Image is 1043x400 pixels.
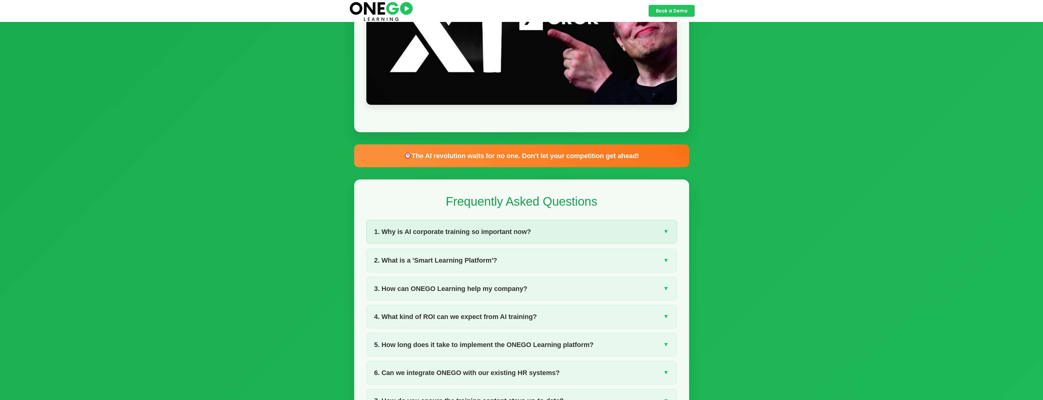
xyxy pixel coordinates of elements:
[366,195,677,208] h2: Frequently Asked Questions
[663,227,669,236] span: ▼
[649,5,695,17] a: Book a Demo
[663,312,669,321] span: ▼
[374,226,531,237] span: 1. Why is AI corporate training so important now?
[374,283,527,294] span: 3. How can ONEGO Learning help my company?
[663,340,669,349] span: ▼
[374,367,560,378] span: 6. Can we integrate ONEGO with our existing HR systems?
[663,256,669,265] span: ▼
[374,311,537,322] span: 4. What kind of ROI can we expect from AI training?
[663,368,669,377] span: ▼
[354,144,689,167] div: The AI revolution waits for no one. Don't let your competition get ahead!
[656,9,688,13] span: Book a Demo
[374,339,594,350] span: 5. How long does it take to implement the ONEGO Learning platform?
[663,284,669,293] span: ▼
[374,255,497,266] span: 2. What is a 'Smart Learning Platform'?
[404,152,411,159] img: ⏰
